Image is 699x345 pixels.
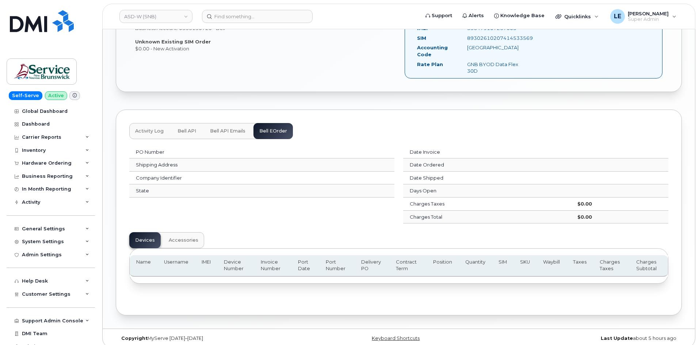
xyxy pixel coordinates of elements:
div: Quicklinks [550,9,604,24]
span: Alerts [469,12,484,19]
div: GNB BYOD Data Flex 30D [462,61,531,74]
span: Quicklinks [564,14,591,19]
td: Shipping Address [129,158,346,172]
td: Days Open [403,184,571,198]
th: Name [130,255,157,277]
div: MyServe [DATE]–[DATE] [116,336,305,341]
div: Logan Ellison [605,9,681,24]
span: Bell API Emails [210,128,245,134]
th: Position [427,255,459,277]
th: Quantity [459,255,492,277]
td: Date Ordered [403,158,571,172]
th: Port Number [319,255,355,277]
th: Username [157,255,195,277]
th: Charges Taxes [593,255,630,277]
td: State [129,184,346,198]
th: SIM [492,255,513,277]
span: [PERSON_NAME] [628,11,669,16]
th: Taxes [566,255,593,277]
label: Rate Plan [417,61,443,68]
span: Support [432,12,452,19]
label: SIM [417,35,426,42]
a: Support [420,8,457,23]
th: Charges Subtotal [630,255,668,277]
strong: Copyright [121,336,148,341]
span: Knowledge Base [500,12,545,19]
td: Date Invoice [403,146,571,159]
a: Alerts [457,8,489,23]
strong: Unknown Existing SIM Order [135,39,211,45]
div: about 5 hours ago [493,336,682,341]
th: IMEI [195,255,217,277]
strong: $0.00 [577,201,592,207]
span: Bell API [177,128,196,134]
span: LE [614,12,621,21]
div: [PERSON_NAME] City of Use: [GEOGRAPHIC_DATA], [GEOGRAPHIC_DATA] Business Account: 0555150720 - Be... [129,11,399,52]
a: Keyboard Shortcuts [372,336,420,341]
div: [GEOGRAPHIC_DATA] [462,44,531,51]
th: Device Number [217,255,254,277]
span: Super Admin [628,16,669,22]
span: Activity Log [135,128,164,134]
th: Delivery PO [355,255,389,277]
a: Knowledge Base [489,8,550,23]
td: PO Number [129,146,346,159]
td: Date Shipped [403,172,571,185]
th: Port Date [291,255,319,277]
input: Find something... [202,10,313,23]
a: ASD-W (SNB) [119,10,192,23]
th: Contract Term [389,255,426,277]
strong: $0.00 [577,214,592,220]
td: Charges Taxes [403,198,571,211]
th: SKU [513,255,536,277]
th: Waybill [536,255,566,277]
th: Invoice Number [254,255,291,277]
td: Company Identifier [129,172,346,185]
label: Accounting Code [417,44,456,58]
td: Charges Total [403,211,571,224]
div: 89302610207414533569 [462,35,531,42]
span: Accessories [169,237,198,243]
strong: Last Update [601,336,633,341]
